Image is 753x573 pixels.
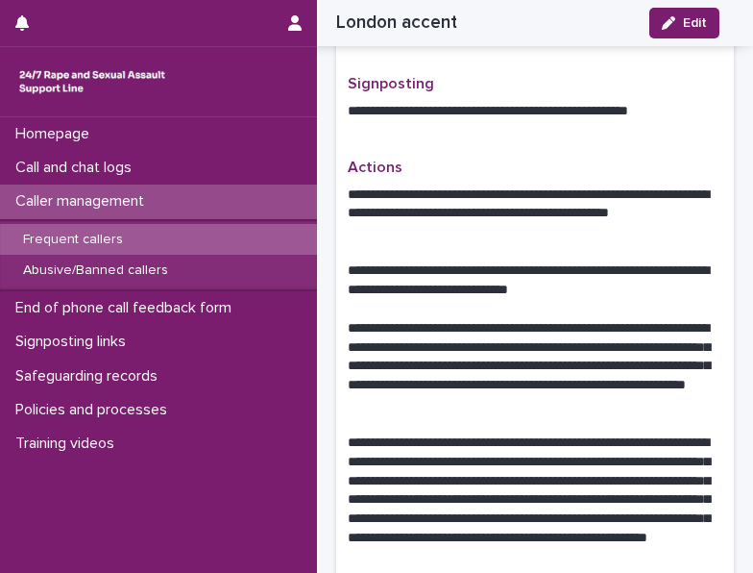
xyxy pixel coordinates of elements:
[8,401,182,419] p: Policies and processes
[8,299,247,317] p: End of phone call feedback form
[8,192,159,211] p: Caller management
[8,262,183,279] p: Abusive/Banned callers
[8,435,130,453] p: Training videos
[683,16,707,30] span: Edit
[8,333,141,351] p: Signposting links
[8,125,105,143] p: Homepage
[8,232,138,248] p: Frequent callers
[336,12,457,34] h2: London accent
[15,62,169,101] img: rhQMoQhaT3yELyF149Cw
[8,367,173,386] p: Safeguarding records
[649,8,719,38] button: Edit
[348,76,434,91] span: Signposting
[348,160,402,175] span: Actions
[8,159,147,177] p: Call and chat logs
